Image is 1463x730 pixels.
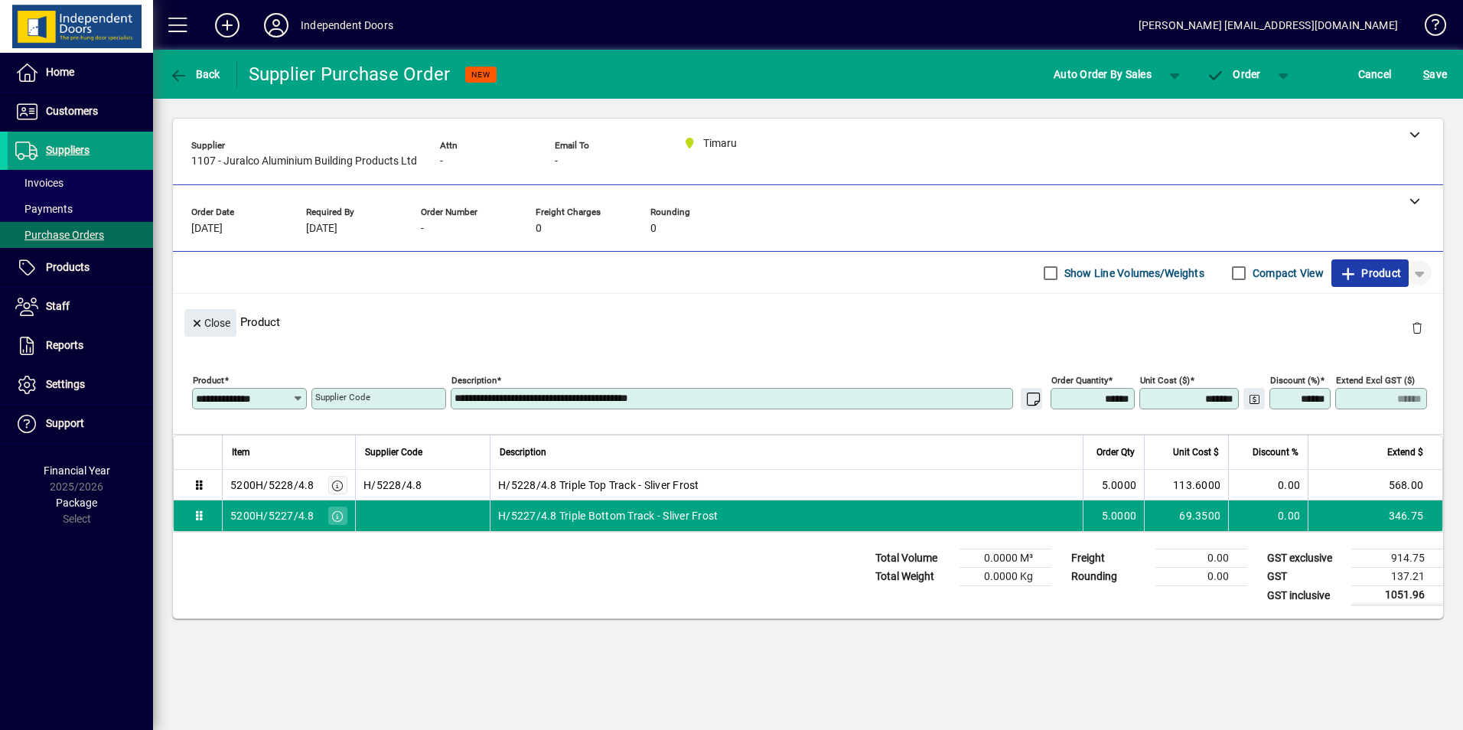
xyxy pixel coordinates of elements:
[165,60,224,88] button: Back
[1243,388,1265,409] button: Change Price Levels
[301,13,393,37] div: Independent Doors
[1339,261,1401,285] span: Product
[1308,470,1442,500] td: 568.00
[46,66,74,78] span: Home
[1331,259,1409,287] button: Product
[181,315,240,329] app-page-header-button: Close
[1423,62,1447,86] span: ave
[1096,444,1135,461] span: Order Qty
[1358,62,1392,86] span: Cancel
[471,70,490,80] span: NEW
[1413,3,1444,53] a: Knowledge Base
[1387,444,1423,461] span: Extend $
[1336,375,1415,386] mat-label: Extend excl GST ($)
[1207,68,1261,80] span: Order
[8,327,153,365] a: Reports
[1228,500,1308,531] td: 0.00
[46,105,98,117] span: Customers
[1199,60,1269,88] button: Order
[203,11,252,39] button: Add
[650,223,657,235] span: 0
[868,568,960,586] td: Total Weight
[1399,321,1435,334] app-page-header-button: Delete
[8,249,153,287] a: Products
[1139,13,1398,37] div: [PERSON_NAME] [EMAIL_ADDRESS][DOMAIN_NAME]
[1173,444,1219,461] span: Unit Cost $
[46,339,83,351] span: Reports
[46,144,90,156] span: Suppliers
[498,477,699,493] span: H/5228/4.8 Triple Top Track - Sliver Frost
[1351,549,1443,568] td: 914.75
[8,288,153,326] a: Staff
[1046,60,1159,88] button: Auto Order By Sales
[498,508,718,523] span: H/5227/4.8 Triple Bottom Track - Sliver Frost
[15,229,104,241] span: Purchase Orders
[1083,500,1144,531] td: 5.0000
[306,223,337,235] span: [DATE]
[315,392,370,402] mat-label: Supplier Code
[8,222,153,248] a: Purchase Orders
[1051,375,1108,386] mat-label: Order Quantity
[153,60,237,88] app-page-header-button: Back
[1064,568,1155,586] td: Rounding
[555,155,558,168] span: -
[15,177,64,189] span: Invoices
[44,464,110,477] span: Financial Year
[46,261,90,273] span: Products
[1250,266,1324,281] label: Compact View
[868,549,960,568] td: Total Volume
[1259,549,1351,568] td: GST exclusive
[8,54,153,92] a: Home
[536,223,542,235] span: 0
[56,497,97,509] span: Package
[1399,309,1435,346] button: Delete
[1155,549,1247,568] td: 0.00
[8,93,153,131] a: Customers
[1351,586,1443,605] td: 1051.96
[1144,470,1228,500] td: 113.6000
[1144,500,1228,531] td: 69.3500
[1423,68,1429,80] span: S
[1419,60,1451,88] button: Save
[355,470,490,500] td: H/5228/4.8
[1351,568,1443,586] td: 137.21
[193,375,224,386] mat-label: Product
[15,203,73,215] span: Payments
[1259,568,1351,586] td: GST
[46,378,85,390] span: Settings
[1061,266,1204,281] label: Show Line Volumes/Weights
[500,444,546,461] span: Description
[252,11,301,39] button: Profile
[960,568,1051,586] td: 0.0000 Kg
[451,375,497,386] mat-label: Description
[46,300,70,312] span: Staff
[191,311,230,336] span: Close
[1155,568,1247,586] td: 0.00
[365,444,422,461] span: Supplier Code
[8,405,153,443] a: Support
[191,155,417,168] span: 1107 - Juralco Aluminium Building Products Ltd
[1308,500,1442,531] td: 346.75
[440,155,443,168] span: -
[191,223,223,235] span: [DATE]
[8,366,153,404] a: Settings
[46,417,84,429] span: Support
[1054,62,1152,86] span: Auto Order By Sales
[1064,549,1155,568] td: Freight
[169,68,220,80] span: Back
[249,62,451,86] div: Supplier Purchase Order
[1083,470,1144,500] td: 5.0000
[8,170,153,196] a: Invoices
[1259,586,1351,605] td: GST inclusive
[1253,444,1298,461] span: Discount %
[173,294,1443,350] div: Product
[1270,375,1320,386] mat-label: Discount (%)
[232,444,250,461] span: Item
[230,508,314,523] div: 5200H/5227/4.8
[8,196,153,222] a: Payments
[1140,375,1190,386] mat-label: Unit Cost ($)
[184,309,236,337] button: Close
[230,477,314,493] div: 5200H/5228/4.8
[960,549,1051,568] td: 0.0000 M³
[421,223,424,235] span: -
